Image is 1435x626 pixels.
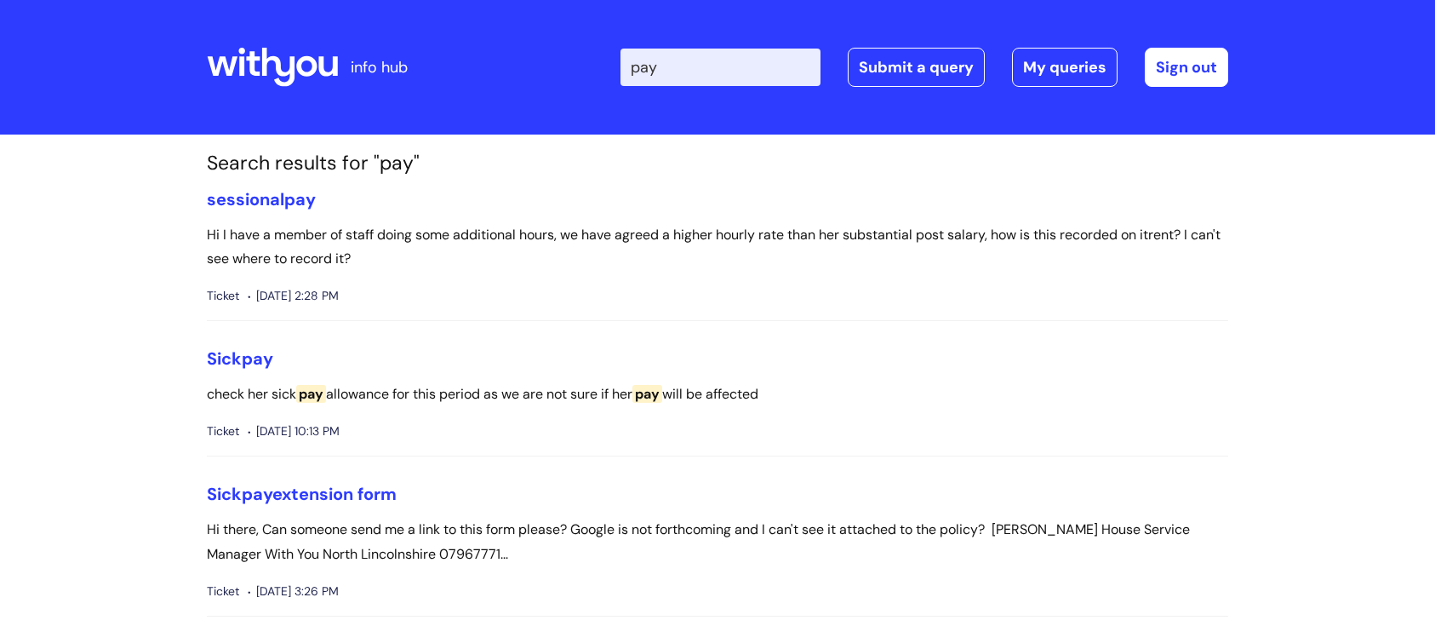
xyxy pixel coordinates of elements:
a: sessionalpay [207,188,316,210]
p: Hi there, Can someone send me a link to this form please? Google is not forthcoming and I can't s... [207,518,1228,567]
p: check her sick allowance for this period as we are not sure if her will be affected [207,382,1228,407]
span: pay [296,385,326,403]
span: [DATE] 2:28 PM [248,285,339,307]
h1: Search results for "pay" [207,152,1228,175]
input: Search [620,49,820,86]
a: Sign out [1145,48,1228,87]
div: | - [620,48,1228,87]
span: pay [284,188,316,210]
a: Sickpayextension form [207,483,397,505]
span: Ticket [207,285,239,307]
span: [DATE] 3:26 PM [248,581,339,602]
a: Submit a query [848,48,985,87]
span: Ticket [207,421,239,442]
span: Ticket [207,581,239,602]
a: Sickpay [207,347,273,370]
p: Hi I have a member of staff doing some additional hours, we have agreed a higher hourly rate than... [207,223,1228,273]
span: [DATE] 10:13 PM [248,421,340,442]
span: pay [242,483,272,505]
p: info hub [351,54,408,81]
span: pay [632,385,662,403]
a: My queries [1012,48,1118,87]
span: pay [242,347,273,370]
